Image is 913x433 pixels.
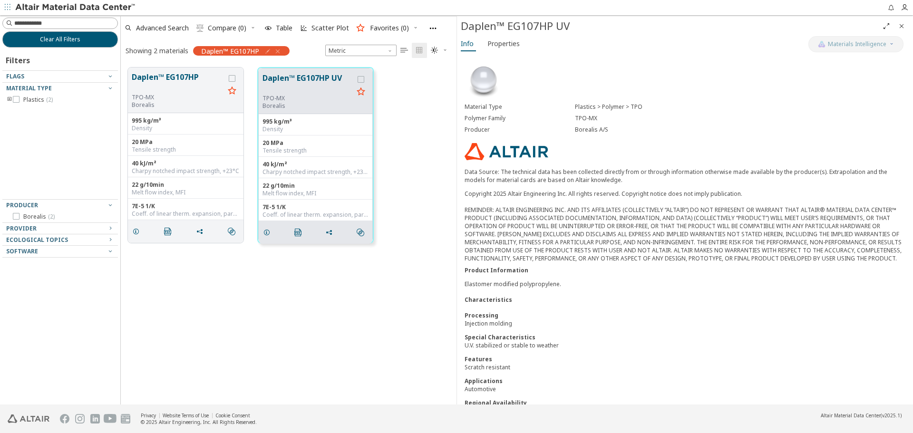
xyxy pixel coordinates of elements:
div: Coeff. of linear therm. expansion, parallel [262,211,369,219]
i:  [357,229,364,236]
div: Tensile strength [262,147,369,154]
div: Scratch resistant [465,363,905,371]
button: Favorite [353,85,369,100]
div: Coeff. of linear therm. expansion, parallel [132,210,240,218]
div: 995 kg/m³ [262,118,369,125]
img: Material Type Image [465,61,503,99]
div: Characteristics [465,296,905,304]
span: ( 2 ) [46,96,53,104]
div: Charpy notched impact strength, +23°C [262,168,369,176]
div: 7E-5 1/K [262,203,369,211]
span: Borealis [23,213,55,221]
button: Full Screen [879,19,894,34]
span: Provider [6,224,37,232]
span: Plastics [23,96,53,104]
div: Plastics > Polymer > TPO [575,103,905,111]
div: Daplen™ EG107HP UV [461,19,879,34]
button: Software [2,246,118,257]
div: TPO-MX [575,115,905,122]
button: Material Type [2,83,118,94]
a: Website Terms of Use [163,412,209,419]
div: 22 g/10min [132,181,240,189]
p: Data Source: The technical data has been collected directly from or through information otherwise... [465,168,905,184]
div: Injection molding [465,319,905,327]
div: Producer [465,126,575,134]
div: Charpy notched impact strength, +23°C [132,167,240,175]
img: Logo - Provider [465,143,548,160]
div: Features [465,355,905,363]
button: Share [192,222,212,241]
button: Table View [397,43,412,58]
div: TPO-MX [262,95,353,102]
span: Favorites (0) [370,25,409,31]
div: 7E-5 1/K [132,202,240,210]
button: AI CopilotMaterials Intelligence [808,36,903,52]
i:  [294,229,302,236]
button: Clear All Filters [2,31,118,48]
div: Melt flow index, MFI [262,190,369,197]
div: Polymer Family [465,115,575,122]
span: Materials Intelligence [828,40,886,48]
span: ( 2 ) [48,212,55,221]
div: Density [262,125,369,133]
button: Theme [427,43,452,58]
p: Elastomer modified polypropylene. [465,280,905,288]
p: Borealis [262,102,353,110]
div: (v2025.1) [821,412,902,419]
span: Daplen™ EG107HP [201,47,259,55]
button: Details [128,222,148,241]
div: 20 MPa [132,138,240,146]
i: toogle group [6,96,13,104]
i:  [196,24,204,32]
div: Showing 2 materials [126,46,188,55]
span: Ecological Topics [6,236,68,244]
div: Special Characteristics [465,333,905,341]
div: grid [121,60,456,404]
div: Unit System [325,45,397,56]
div: © 2025 Altair Engineering, Inc. All Rights Reserved. [141,419,257,425]
span: Scatter Plot [311,25,349,31]
div: 20 MPa [262,139,369,147]
span: Advanced Search [136,25,189,31]
div: Regional Availability [465,399,905,407]
button: PDF Download [160,222,180,241]
i:  [164,228,172,235]
span: Clear All Filters [40,36,80,43]
a: Cookie Consent [215,412,250,419]
span: Altair Material Data Center [821,412,881,419]
span: Compare (0) [208,25,246,31]
button: Similar search [223,222,243,241]
i:  [400,47,408,54]
div: 40 kJ/m² [132,160,240,167]
div: Filters [2,48,35,70]
div: Copyright 2025 Altair Engineering Inc. All rights reserved. Copyright notice does not imply publi... [465,190,905,262]
span: Table [276,25,292,31]
div: Automotive [465,385,905,393]
i:  [431,47,438,54]
div: Borealis A/S [575,126,905,134]
span: Producer [6,201,38,209]
div: 995 kg/m³ [132,117,240,125]
span: Info [461,36,474,51]
button: Close [894,19,909,34]
button: Producer [2,200,118,211]
button: Share [321,223,341,242]
button: Tile View [412,43,427,58]
button: Provider [2,223,118,234]
div: Density [132,125,240,132]
div: TPO-MX [132,94,224,101]
a: Privacy [141,412,156,419]
span: Material Type [6,84,52,92]
button: Ecological Topics [2,234,118,246]
div: Processing [465,311,905,319]
button: Daplen™ EG107HP UV [262,72,353,95]
div: 40 kJ/m² [262,161,369,168]
span: Software [6,247,38,255]
i:  [228,228,235,235]
button: Favorite [224,84,240,99]
span: Metric [325,45,397,56]
img: AI Copilot [818,40,826,48]
img: Altair Engineering [8,414,49,423]
span: Flags [6,72,24,80]
div: Melt flow index, MFI [132,189,240,196]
